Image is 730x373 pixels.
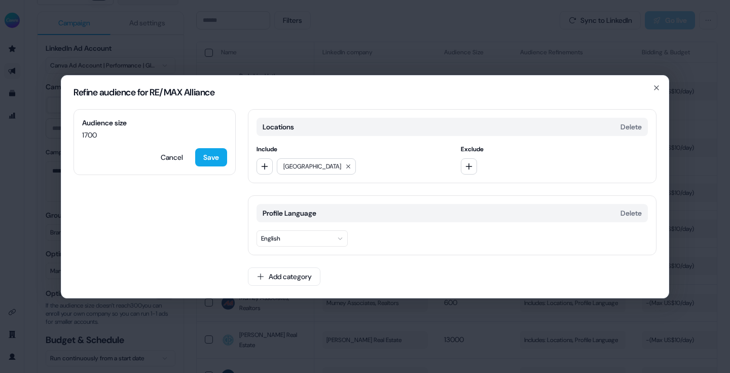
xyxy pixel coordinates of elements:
[263,208,316,218] span: Profile Language
[257,144,444,154] span: Include
[74,88,656,97] h2: Refine audience for RE/MAX Alliance
[257,230,348,247] button: English
[153,148,191,166] button: Cancel
[620,208,642,218] button: Delete
[461,144,648,154] span: Exclude
[82,130,227,140] span: 1700
[82,118,227,128] span: Audience size
[283,161,341,172] span: [GEOGRAPHIC_DATA]
[195,148,227,166] button: Save
[248,267,320,286] button: Add category
[263,122,294,132] span: Locations
[620,122,642,132] button: Delete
